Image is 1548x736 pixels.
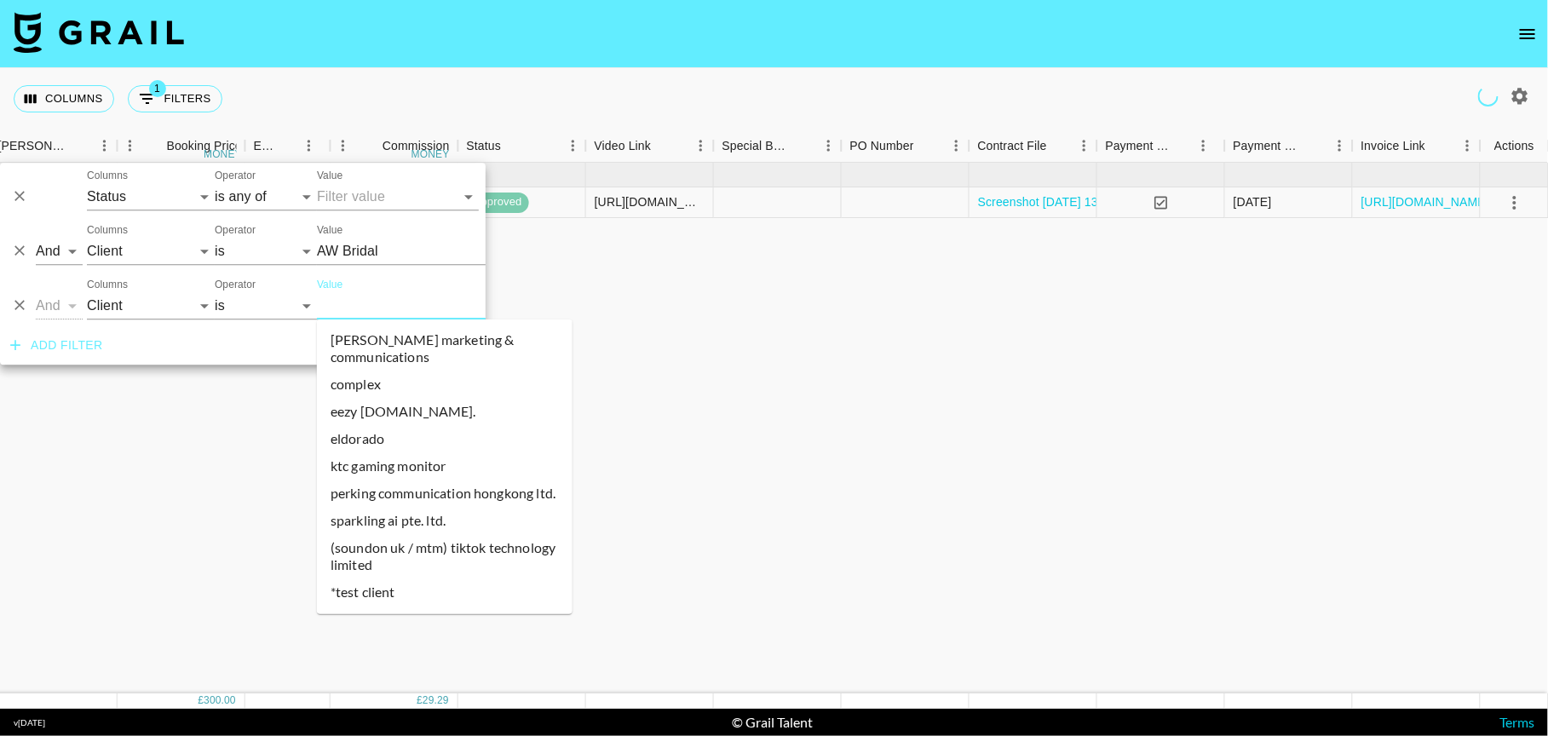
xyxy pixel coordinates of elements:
button: Sort [792,134,816,158]
button: Sort [501,134,525,158]
li: sparkling ai pte. ltd. [317,507,573,534]
div: Invoice Link [1361,129,1426,163]
div: Status [467,129,502,163]
input: Filter value [317,183,453,210]
button: select merge strategy [1500,188,1529,217]
div: PO Number [842,129,970,163]
div: Expenses: Remove Commission? [245,129,331,163]
button: Select columns [14,85,114,112]
div: Actions [1494,129,1534,163]
div: https://www.tiktok.com/@cherriecherry_/video/7533987890913725718?is_from_webapp=1&sender_device=p... [595,193,705,210]
li: eezy [DOMAIN_NAME]. [317,398,573,425]
button: Sort [1425,134,1449,158]
div: Video Link [595,129,652,163]
button: Sort [278,134,302,158]
div: © Grail Talent [732,714,813,731]
div: Contract File [970,129,1097,163]
select: Logic operator [36,292,83,319]
button: Sort [143,134,167,158]
div: Commission [383,129,450,163]
button: Menu [1455,133,1481,158]
div: Booking Price [167,129,242,163]
select: Logic operator [36,238,83,265]
label: Columns [87,223,128,238]
label: Columns [87,169,128,183]
div: Special Booking Type [714,129,842,163]
li: eldorado [317,425,573,452]
a: Terms [1499,714,1534,730]
button: Menu [1327,133,1353,158]
button: Add filter [3,330,110,361]
button: Delete [7,293,32,319]
button: Menu [688,133,714,158]
img: Grail Talent [14,12,184,53]
div: Payment Sent [1097,129,1225,163]
label: Value [317,223,342,238]
button: Delete [7,239,32,264]
button: Show filters [128,85,222,112]
li: complex [317,371,573,398]
div: 29.29 [423,693,449,708]
div: £ [417,693,423,708]
a: [URL][DOMAIN_NAME] [1361,193,1490,210]
div: Video Link [586,129,714,163]
button: Sort [651,134,675,158]
div: Invoice Link [1353,129,1481,163]
button: Menu [816,133,842,158]
button: open drawer [1511,17,1545,51]
button: Menu [118,133,143,158]
button: Menu [1072,133,1097,158]
button: Sort [359,134,383,158]
div: v [DATE] [14,717,45,728]
div: Payment Sent [1106,129,1172,163]
button: Menu [944,133,970,158]
li: [PERSON_NAME] marketing & communications [317,326,573,371]
label: Columns [87,278,128,292]
div: PO Number [850,129,914,163]
li: (soundon uk / mtm) tiktok technology limited [317,534,573,578]
button: Menu [331,133,356,158]
a: Screenshot [DATE] 13.22.28.png [978,193,1156,210]
button: Menu [296,133,322,158]
button: Menu [1191,133,1217,158]
li: +1 records [317,606,573,633]
button: Sort [1047,134,1071,158]
div: Special Booking Type [722,129,792,163]
div: Contract File [978,129,1047,163]
label: Value [317,169,342,183]
div: Payment Sent Date [1225,129,1353,163]
div: £ [199,693,204,708]
div: 19/08/2025 [1234,193,1272,210]
div: Expenses: Remove Commission? [254,129,278,163]
label: Value [317,278,342,292]
button: Sort [1303,134,1327,158]
label: Operator [215,278,256,292]
button: Menu [92,133,118,158]
div: money [204,149,242,159]
button: Sort [1172,134,1196,158]
div: Payment Sent Date [1234,129,1303,163]
div: Status [458,129,586,163]
span: approved [467,194,529,210]
button: Open [457,185,481,209]
label: Operator [215,223,256,238]
span: Refreshing campaigns... [1477,85,1499,107]
span: 1 [149,80,166,97]
div: money [411,149,450,159]
li: ktc gaming monitor [317,452,573,480]
button: Sort [68,134,92,158]
button: Sort [914,134,938,158]
label: Operator [215,169,256,183]
button: Delete [7,184,32,210]
button: Menu [561,133,586,158]
li: perking communication hongkong ltd. [317,480,573,507]
li: *test client [317,578,573,606]
div: 300.00 [204,693,236,708]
